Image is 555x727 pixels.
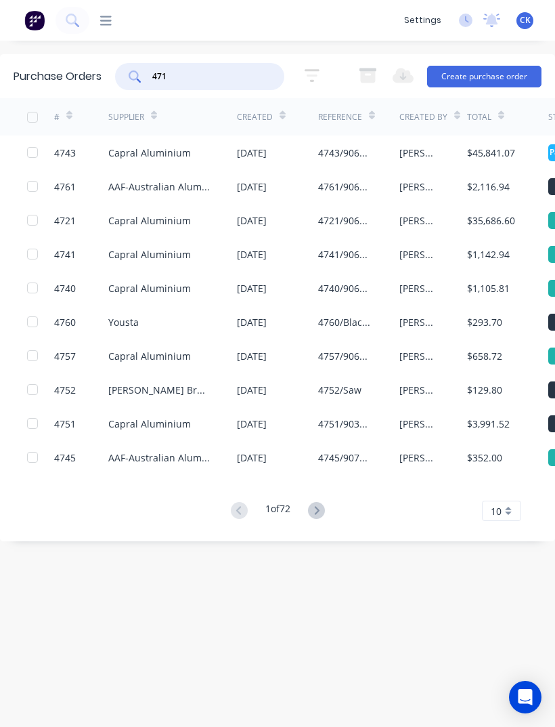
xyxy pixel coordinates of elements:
div: $45,841.07 [467,146,515,160]
div: 4743/9066 C. [PERSON_NAME] Internal Material in [GEOGRAPHIC_DATA] [318,146,372,160]
div: Reference [318,111,362,123]
div: Open Intercom Messenger [509,681,541,713]
div: [PERSON_NAME] [399,315,440,329]
div: Capral Aluminium [108,417,191,431]
div: Purchase Orders [14,68,102,85]
div: $658.72 [467,349,502,363]
div: [PERSON_NAME] [399,213,440,228]
div: [DATE] [237,315,267,329]
div: 4751 [54,417,76,431]
div: [DATE] [237,383,267,397]
div: 4757 [54,349,76,363]
div: # [54,111,60,123]
div: [DATE] [237,417,267,431]
div: [DATE] [237,247,267,262]
div: [PERSON_NAME] [399,349,440,363]
div: [DATE] [237,281,267,295]
span: 10 [491,504,502,518]
div: 4740/9066. C Level 4 Material [318,281,372,295]
div: [DATE] [237,213,267,228]
div: Supplier [108,111,144,123]
div: Capral Aluminium [108,349,191,363]
div: [DATE] [237,349,267,363]
div: 4745/9074/Prototype [318,451,372,465]
div: 4752 [54,383,76,397]
div: settings [397,10,448,30]
div: AAF-Australian Aluminium Finishing [108,451,210,465]
div: Capral Aluminium [108,146,191,160]
div: $2,116.94 [467,180,510,194]
img: Factory [24,10,45,30]
div: [PERSON_NAME] Bros.Saws Pty Ltd [108,383,210,397]
div: 4721/9066 C. Curtain Wall [318,213,372,228]
div: [DATE] [237,180,267,194]
div: 4761 [54,180,76,194]
div: Yousta [108,315,139,329]
div: 4740 [54,281,76,295]
div: [PERSON_NAME] [399,247,440,262]
div: 4751/9037/Components [318,417,372,431]
div: Capral Aluminium [108,281,191,295]
div: 4757/9066/Components/rubbers [318,349,372,363]
div: $1,142.94 [467,247,510,262]
div: 4745 [54,451,76,465]
div: Created By [399,111,447,123]
div: Total [467,111,491,123]
div: [PERSON_NAME] [399,417,440,431]
div: [PERSON_NAME] [399,281,440,295]
div: Created [237,111,273,123]
div: [DATE] [237,451,267,465]
div: 4721 [54,213,76,228]
div: $1,105.81 [467,281,510,295]
div: [PERSON_NAME] [399,383,440,397]
div: AAF-Australian Aluminium Finishing [108,180,210,194]
div: 4741 [54,247,76,262]
div: 4760/BlackSilicone/Factory [318,315,372,329]
div: [DATE] [237,146,267,160]
div: $35,686.60 [467,213,515,228]
div: 4761/9066/Backpans/Curtain wall [318,180,372,194]
div: 1 of 72 [265,501,290,521]
input: Search purchase orders... [151,70,263,83]
div: 4741/9066 components + Extrusions [318,247,372,262]
div: Capral Aluminium [108,247,191,262]
div: 4743 [54,146,76,160]
div: $129.80 [467,383,502,397]
div: [PERSON_NAME] [399,180,440,194]
span: CK [520,14,531,26]
div: $293.70 [467,315,502,329]
div: $3,991.52 [467,417,510,431]
div: [PERSON_NAME] [399,146,440,160]
div: [PERSON_NAME] [399,451,440,465]
div: 4752/Saw [318,383,361,397]
button: Create purchase order [427,66,541,87]
div: 4760 [54,315,76,329]
div: Capral Aluminium [108,213,191,228]
div: $352.00 [467,451,502,465]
